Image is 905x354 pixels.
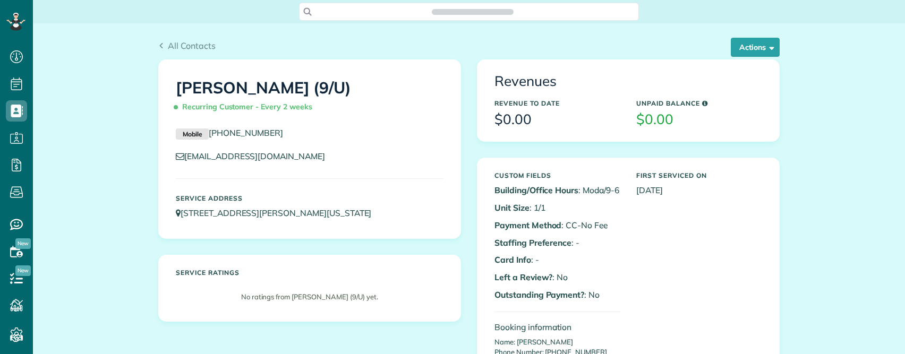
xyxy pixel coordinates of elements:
[15,265,31,276] span: New
[494,184,620,196] p: : Moda/9-6
[636,184,762,196] p: [DATE]
[494,112,620,127] h3: $0.00
[494,272,552,282] b: Left a Review?
[494,254,531,265] b: Card Info
[494,100,620,107] h5: Revenue to Date
[176,269,443,276] h5: Service ratings
[176,128,209,140] small: Mobile
[494,237,620,249] p: : -
[176,208,381,218] a: [STREET_ADDRESS][PERSON_NAME][US_STATE]
[494,271,620,283] p: : No
[176,79,443,116] h1: [PERSON_NAME] (9/U)
[494,202,530,213] b: Unit Size
[731,38,780,57] button: Actions
[494,289,584,300] b: Outstanding Payment?
[494,172,620,179] h5: Custom Fields
[494,202,620,214] p: : 1/1
[494,185,578,195] b: Building/Office Hours
[636,172,762,179] h5: First Serviced On
[176,98,317,116] span: Recurring Customer - Every 2 weeks
[494,220,561,230] b: Payment Method
[636,112,762,127] h3: $0.00
[168,40,216,51] span: All Contacts
[181,292,438,302] p: No ratings from [PERSON_NAME] (9/U) yet.
[176,195,443,202] h5: Service Address
[494,74,762,89] h3: Revenues
[494,219,620,231] p: : CC-No Fee
[15,238,31,249] span: New
[158,39,216,52] a: All Contacts
[176,127,283,138] a: Mobile[PHONE_NUMBER]
[636,100,762,107] h5: Unpaid Balance
[494,289,620,301] p: : No
[494,254,620,266] p: : -
[442,6,502,17] span: Search ZenMaid…
[176,151,335,161] a: [EMAIL_ADDRESS][DOMAIN_NAME]
[494,323,620,332] h4: Booking information
[494,237,571,248] b: Staffing Preference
